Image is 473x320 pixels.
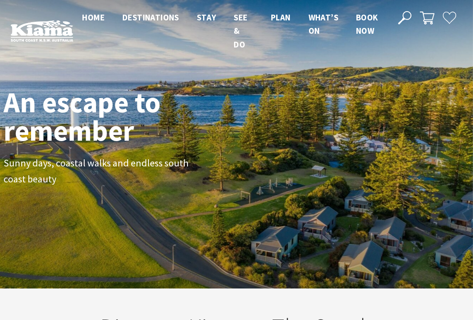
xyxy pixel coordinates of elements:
span: Book now [356,12,378,36]
p: Sunny days, coastal walks and endless south coast beauty [4,155,203,187]
img: Kiama Logo [11,20,73,42]
span: Destinations [122,12,179,23]
span: Home [82,12,105,23]
nav: Main Menu [73,11,388,51]
span: Plan [271,12,291,23]
span: Stay [197,12,216,23]
h1: An escape to remember [4,88,247,145]
span: What’s On [309,12,338,36]
span: See & Do [234,12,247,50]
